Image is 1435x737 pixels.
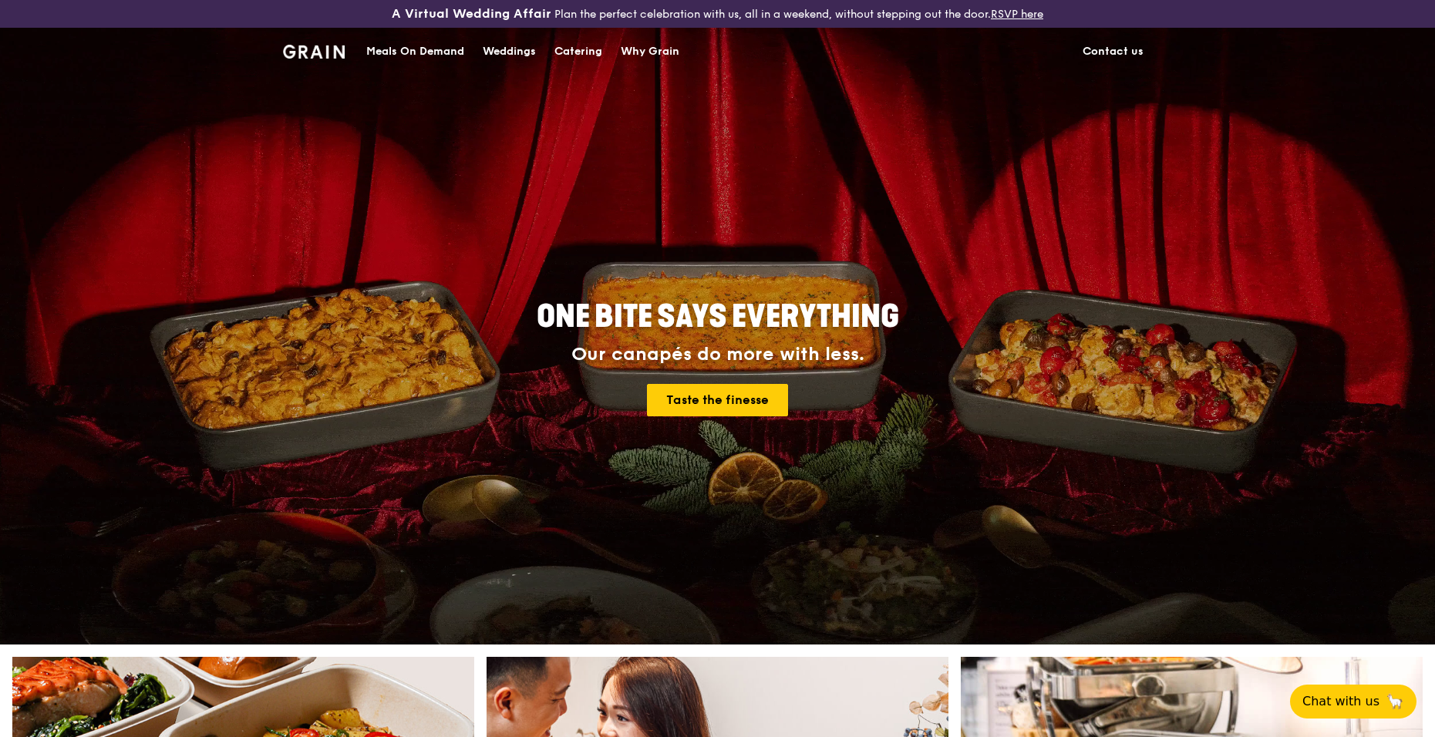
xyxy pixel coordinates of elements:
a: RSVP here [991,8,1043,21]
button: Chat with us🦙 [1290,685,1416,718]
div: Catering [554,29,602,75]
img: Grain [283,45,345,59]
a: Taste the finesse [647,384,788,416]
div: Our canapés do more with less. [440,344,995,365]
h3: A Virtual Wedding Affair [392,6,551,22]
div: Weddings [483,29,536,75]
span: 🦙 [1386,692,1404,711]
a: GrainGrain [283,27,345,73]
span: Chat with us [1302,692,1379,711]
div: Meals On Demand [366,29,464,75]
a: Contact us [1073,29,1153,75]
a: Weddings [473,29,545,75]
span: ONE BITE SAYS EVERYTHING [537,298,899,335]
a: Catering [545,29,611,75]
div: Plan the perfect celebration with us, all in a weekend, without stepping out the door. [274,6,1162,22]
a: Why Grain [611,29,689,75]
div: Why Grain [621,29,679,75]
